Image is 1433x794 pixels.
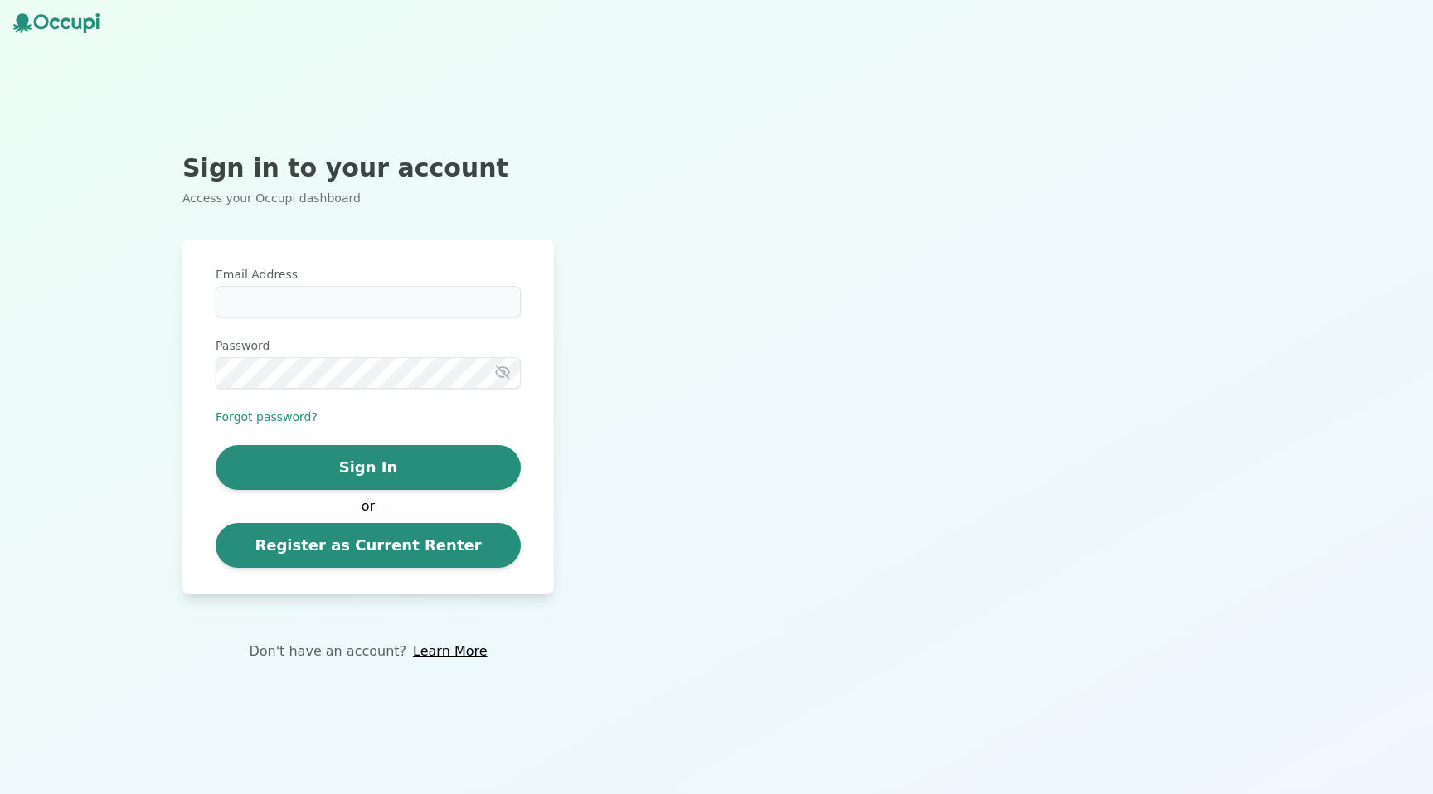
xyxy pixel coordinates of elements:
button: Forgot password? [216,409,318,425]
label: Email Address [216,266,521,283]
button: Sign In [216,445,521,490]
a: Register as Current Renter [216,523,521,568]
span: or [353,496,383,516]
label: Password [216,337,521,354]
h2: Sign in to your account [182,153,554,183]
a: Learn More [413,641,487,661]
p: Don't have an account? [249,641,406,661]
p: Access your Occupi dashboard [182,190,554,206]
